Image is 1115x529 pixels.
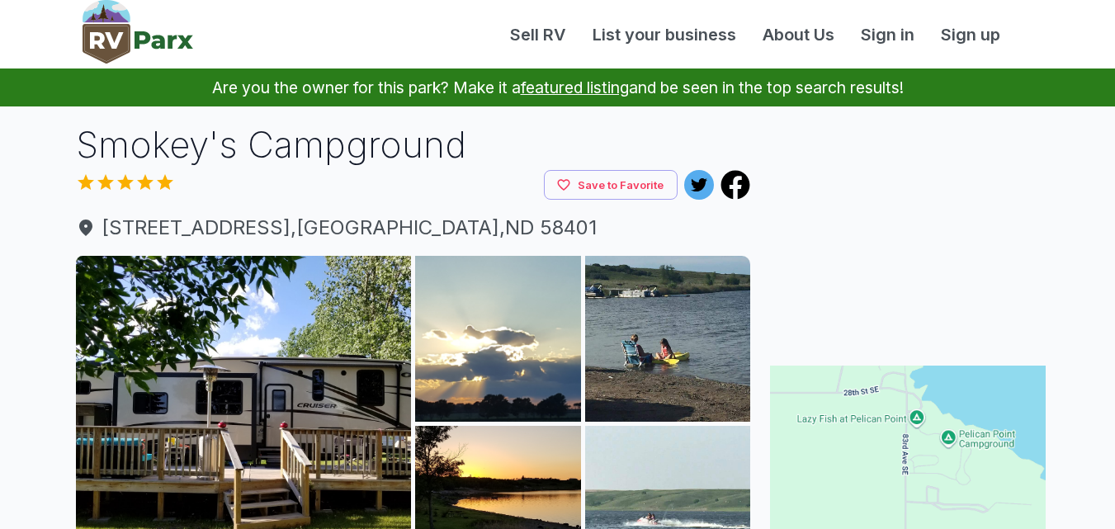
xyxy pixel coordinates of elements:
[76,120,751,170] h1: Smokey's Campground
[76,213,751,243] span: [STREET_ADDRESS] , [GEOGRAPHIC_DATA] , ND 58401
[848,22,928,47] a: Sign in
[76,213,751,243] a: [STREET_ADDRESS],[GEOGRAPHIC_DATA],ND 58401
[770,120,1046,326] iframe: Advertisement
[749,22,848,47] a: About Us
[20,68,1095,106] p: Are you the owner for this park? Make it a and be seen in the top search results!
[579,22,749,47] a: List your business
[497,22,579,47] a: Sell RV
[585,256,751,422] img: AAcXr8rWJY5lx2Ok0__pFPkoxQTBq3oPEFm-HmLS4M4g4aicobuY2ORAhr4bFT3LWneZO124i20H6kPZJ0HByNNpXL7WMZVJU...
[544,170,678,201] button: Save to Favorite
[928,22,1013,47] a: Sign up
[521,78,629,97] a: featured listing
[415,256,581,422] img: AAcXr8qAGeBAQe0JkSa21iXBL_YtfMzM8AnIsBGSeTlIVhXjY1tOc9SczMQIrGJeLTD2DsxZ3hCDc3nWYoCqHgiZvQnqzbWAf...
